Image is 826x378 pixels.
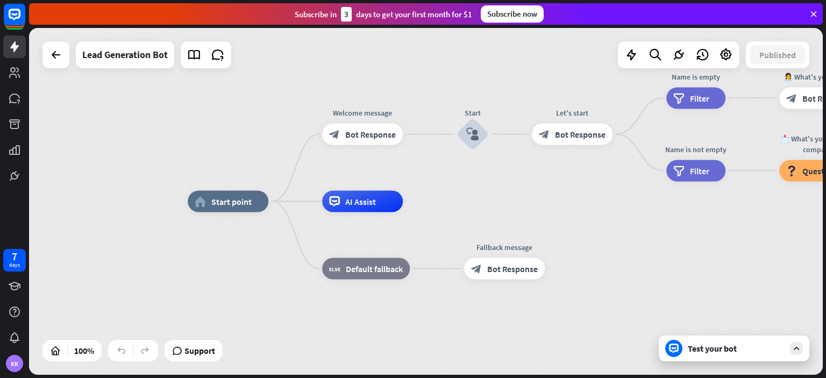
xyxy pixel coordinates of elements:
[295,7,472,22] div: Subscribe in days to get your first month for $1
[341,7,352,22] div: 3
[345,129,396,140] span: Bot Response
[673,92,685,103] i: filter
[658,71,734,82] div: Name is empty
[673,165,685,176] i: filter
[786,165,797,176] i: block_question
[440,108,505,118] div: Start
[314,108,411,118] div: Welcome message
[9,261,20,269] div: days
[555,129,606,140] span: Bot Response
[466,128,479,141] i: block_user_input
[345,196,376,207] span: AI Assist
[471,263,482,274] i: block_bot_response
[688,343,785,354] div: Test your bot
[12,252,17,261] div: 7
[786,92,797,103] i: block_bot_response
[71,342,97,359] div: 100%
[9,4,41,37] button: Open LiveChat chat widget
[184,342,215,359] span: Support
[329,129,340,140] i: block_bot_response
[211,196,252,207] span: Start point
[6,355,23,372] div: KK
[82,41,168,68] div: Lead Generation Bot
[524,108,621,118] div: Let's start
[658,144,734,154] div: Name is not empty
[456,242,553,253] div: Fallback message
[329,263,340,274] i: block_fallback
[750,45,806,65] button: Published
[195,196,206,207] i: home_2
[3,249,26,272] a: 7 days
[487,263,538,274] span: Bot Response
[690,92,709,103] span: Filter
[539,129,550,140] i: block_bot_response
[481,5,544,23] div: Subscribe now
[690,165,709,176] span: Filter
[346,263,403,274] span: Default fallback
